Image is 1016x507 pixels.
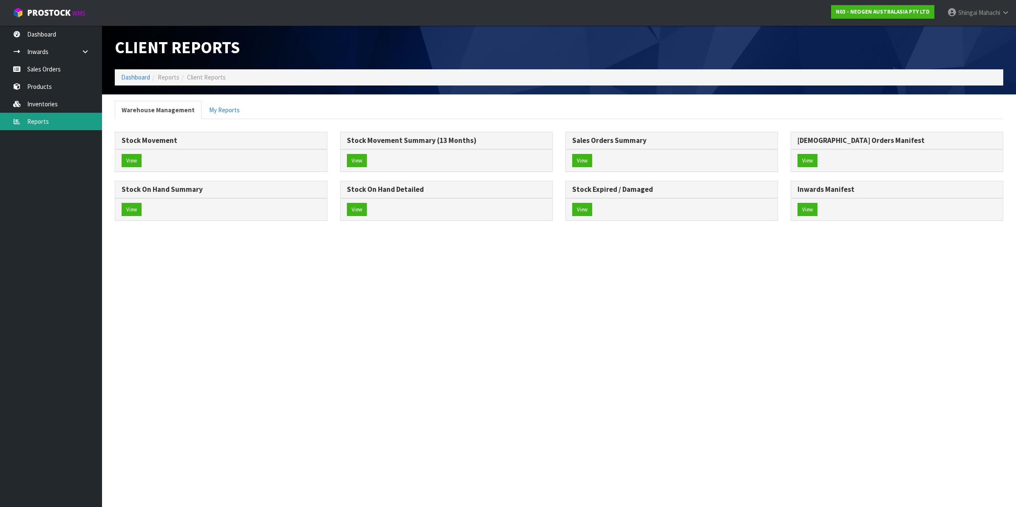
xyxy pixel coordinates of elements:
h3: Stock Movement [122,137,321,145]
button: View [797,154,817,168]
button: View [572,203,592,216]
img: cube-alt.png [13,7,23,18]
small: WMS [72,9,85,17]
span: Mahachi [979,9,1000,17]
a: Dashboard [121,73,150,81]
h3: Inwards Manifest [797,185,996,194]
button: View [122,203,142,216]
button: View [122,154,142,168]
h3: [DEMOGRAPHIC_DATA] Orders Manifest [797,137,996,145]
span: Client Reports [115,37,240,58]
button: View [347,154,367,168]
button: View [572,154,592,168]
span: Client Reports [187,73,226,81]
span: Reports [158,73,179,81]
span: Shingai [958,9,977,17]
button: View [797,203,817,216]
h3: Stock On Hand Summary [122,185,321,194]
strong: N03 - NEOGEN AUSTRALASIA PTY LTD [836,8,930,15]
a: Warehouse Management [115,101,201,119]
a: My Reports [202,101,247,119]
button: View [347,203,367,216]
h3: Stock Expired / Damaged [572,185,771,194]
h3: Stock Movement Summary (13 Months) [347,137,546,145]
span: ProStock [27,7,71,18]
h3: Stock On Hand Detailed [347,185,546,194]
h3: Sales Orders Summary [572,137,771,145]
